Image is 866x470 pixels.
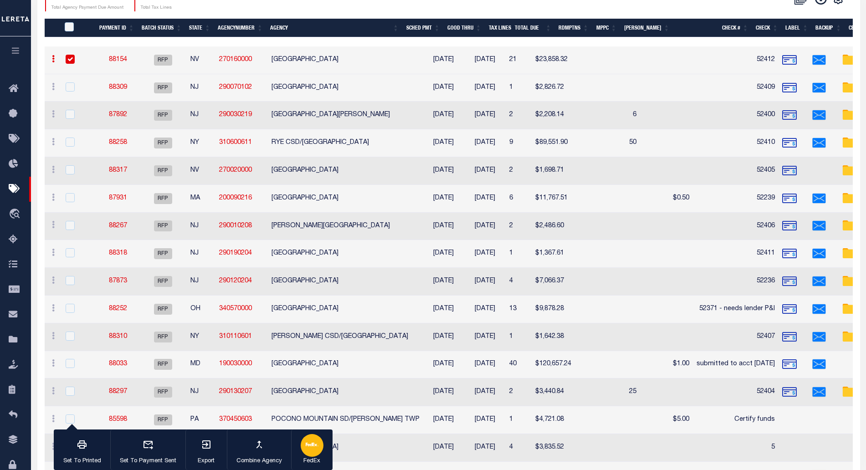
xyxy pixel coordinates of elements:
td: 1 [506,240,532,268]
td: $1,642.38 [532,323,575,351]
td: [DATE] [423,323,464,351]
i: travel_explore [9,209,23,220]
td: [DATE] [423,157,464,185]
p: Total Agency Payment Due Amount [51,5,123,11]
td: 52404 [693,378,779,406]
td: $1,367.61 [532,240,575,268]
td: [DATE] [423,213,464,240]
td: $1,698.71 [532,157,575,185]
span: RFP [154,332,172,342]
span: RFP [154,220,172,231]
td: MA [187,185,215,213]
p: Combine Agency [236,457,282,466]
img: Envelope.png [812,108,826,123]
td: 25 [612,378,640,406]
td: $3,440.84 [532,378,575,406]
td: 50 [612,129,640,157]
td: $2,486.60 [532,213,575,240]
td: 4 [506,268,532,296]
td: [GEOGRAPHIC_DATA] [268,434,423,462]
img: check-bank.png [782,108,797,123]
img: check-bank.png [782,330,797,344]
td: [DATE] [423,296,464,323]
span: RFP [154,138,172,148]
a: 190030000 [219,361,252,367]
a: 290190204 [219,250,252,256]
td: Certify funds [693,406,779,434]
td: $0.50 [640,185,693,213]
img: open-file-folder.png [842,274,856,289]
a: 88317 [109,167,127,174]
td: 9 [506,129,532,157]
img: Envelope.png [812,81,826,95]
a: 87931 [109,195,127,201]
a: 88297 [109,388,127,395]
span: RFP [154,82,172,93]
th: Backup: activate to sort column ascending [812,19,845,37]
td: [DATE] [423,74,464,102]
a: 290120204 [219,278,252,284]
th: Tax Lines [485,19,511,37]
td: [DATE] [423,129,464,157]
td: [DATE] [423,46,464,74]
a: 290070102 [219,84,252,91]
td: [PERSON_NAME] CSD/[GEOGRAPHIC_DATA] [268,323,423,351]
td: [GEOGRAPHIC_DATA] [268,240,423,268]
td: 13 [506,296,532,323]
img: check-bank.png [782,53,797,67]
span: RFP [154,193,172,204]
a: 88154 [109,56,127,63]
td: $11,767.51 [532,185,575,213]
td: $23,858.32 [532,46,575,74]
td: 52236 [693,268,779,296]
td: [DATE] [423,102,464,129]
img: Envelope.png [812,191,826,206]
td: 2 [506,213,532,240]
td: $3,835.52 [532,434,575,462]
td: NY [187,323,215,351]
td: $9,878.28 [532,296,575,323]
img: check-bank.png [782,191,797,206]
th: MPPC: activate to sort column ascending [592,19,620,37]
a: 270020000 [219,167,252,174]
td: NJ [187,240,215,268]
th: Label: activate to sort column ascending [782,19,812,37]
td: 2 [506,157,532,185]
td: 1 [506,323,532,351]
p: Export [195,457,218,466]
td: $2,826.72 [532,74,575,102]
a: 290010208 [219,223,252,229]
a: 270160000 [219,56,252,63]
a: 88267 [109,223,127,229]
td: [GEOGRAPHIC_DATA] [268,74,423,102]
td: [DATE] [464,406,506,434]
p: Total Tax Lines [141,5,172,11]
a: 85598 [109,416,127,423]
td: NJ [187,268,215,296]
th: SCHED PMT: activate to sort column ascending [402,19,444,37]
td: 52410 [693,129,779,157]
td: [DATE] [423,434,464,462]
td: 21 [506,46,532,74]
td: [DATE] [423,240,464,268]
td: [GEOGRAPHIC_DATA] [268,46,423,74]
span: RFP [154,387,172,398]
td: [DATE] [423,378,464,406]
img: Envelope.png [812,219,826,233]
span: RFP [154,276,172,287]
a: 88309 [109,84,127,91]
img: open-file-folder.png [842,246,856,261]
td: OH [187,296,215,323]
img: open-file-folder.png [842,330,856,344]
td: 52412 [693,46,779,74]
td: 6 [612,102,640,129]
td: 52411 [693,240,779,268]
img: open-file-folder.png [842,385,856,399]
th: State: activate to sort column ascending [185,19,214,37]
td: [DATE] [464,323,506,351]
th: Batch Status: activate to sort column ascending [138,19,185,37]
td: 52407 [693,323,779,351]
img: open-file-folder.png [842,53,856,67]
td: $7,066.37 [532,268,575,296]
td: $4,721.08 [532,406,575,434]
